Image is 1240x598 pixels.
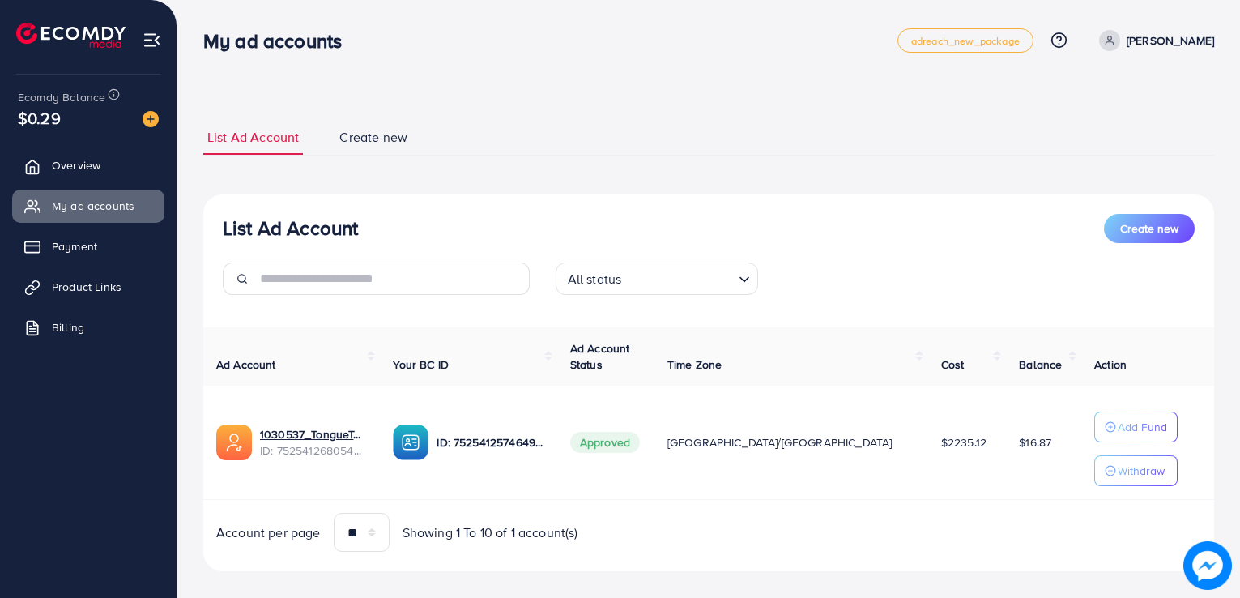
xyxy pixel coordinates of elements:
span: Ad Account [216,357,276,373]
a: 1030537_TongueTang_1752146687547 [260,426,367,442]
div: <span class='underline'>1030537_TongueTang_1752146687547</span></br>7525412680544141329 [260,426,367,459]
h3: List Ad Account [223,216,358,240]
span: Billing [52,319,84,335]
span: adreach_new_package [911,36,1020,46]
a: My ad accounts [12,190,164,222]
a: Payment [12,230,164,263]
h3: My ad accounts [203,29,355,53]
span: Action [1094,357,1127,373]
span: Overview [52,157,100,173]
span: Time Zone [667,357,722,373]
span: Ecomdy Balance [18,89,105,105]
span: Your BC ID [393,357,449,373]
img: ic-ba-acc.ded83a64.svg [393,425,428,460]
p: [PERSON_NAME] [1127,31,1214,50]
a: Overview [12,149,164,182]
span: $0.29 [18,106,61,130]
span: Product Links [52,279,121,295]
span: All status [565,267,625,291]
a: Billing [12,311,164,344]
span: Create new [339,128,407,147]
input: Search for option [626,264,731,291]
span: Ad Account Status [570,340,630,373]
span: My ad accounts [52,198,134,214]
button: Withdraw [1094,455,1178,486]
img: logo [16,23,126,48]
span: ID: 7525412680544141329 [260,442,367,459]
span: Approved [570,432,640,453]
button: Create new [1104,214,1195,243]
button: Add Fund [1094,412,1178,442]
span: Account per page [216,523,321,542]
span: Cost [941,357,965,373]
p: ID: 7525412574649745409 [437,433,543,452]
span: $2235.12 [941,434,986,451]
span: List Ad Account [207,128,299,147]
a: adreach_new_package [897,28,1033,53]
img: ic-ads-acc.e4c84228.svg [216,425,252,460]
span: Payment [52,238,97,254]
img: image [1183,541,1232,590]
span: Create new [1120,220,1178,237]
img: image [143,111,159,127]
img: menu [143,31,161,49]
span: $16.87 [1019,434,1051,451]
p: Withdraw [1118,461,1165,481]
p: Add Fund [1118,417,1167,437]
span: Balance [1019,357,1062,373]
a: Product Links [12,271,164,303]
span: Showing 1 To 10 of 1 account(s) [403,523,578,542]
span: [GEOGRAPHIC_DATA]/[GEOGRAPHIC_DATA] [667,434,893,451]
div: Search for option [556,263,758,295]
a: [PERSON_NAME] [1093,30,1214,51]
